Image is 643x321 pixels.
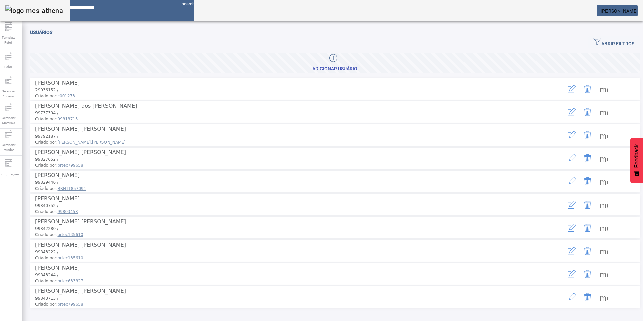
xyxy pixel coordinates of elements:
[35,88,58,92] span: 29036152 /
[35,250,58,254] span: 99843222 /
[580,197,596,213] button: Delete
[30,53,640,73] button: Adicionar Usuário
[35,126,126,132] span: [PERSON_NAME] [PERSON_NAME]
[35,116,538,122] span: Criado por:
[35,172,80,178] span: [PERSON_NAME]
[58,94,75,98] span: c001273
[35,209,538,215] span: Criado por:
[580,243,596,259] button: Delete
[58,209,78,214] span: 99803458
[35,255,538,261] span: Criado por:
[580,127,596,143] button: Delete
[58,256,83,260] span: brtec135610
[312,66,357,72] div: Adicionar Usuário
[35,139,538,145] span: Criado por:
[58,163,83,168] span: brtec799658
[596,266,612,282] button: Mais
[580,266,596,282] button: Delete
[58,279,83,283] span: brtec633827
[35,103,137,109] span: [PERSON_NAME] dos [PERSON_NAME]
[35,296,58,301] span: 99843713 /
[35,242,126,248] span: [PERSON_NAME] [PERSON_NAME]
[634,144,640,168] span: Feedback
[35,93,538,99] span: Criado por:
[596,104,612,120] button: Mais
[596,81,612,97] button: Mais
[35,195,80,202] span: [PERSON_NAME]
[596,243,612,259] button: Mais
[35,79,80,86] span: [PERSON_NAME]
[596,197,612,213] button: Mais
[35,265,80,271] span: [PERSON_NAME]
[30,30,52,35] span: Usuários
[35,203,58,208] span: 99840752 /
[35,180,58,185] span: 99829446 /
[35,226,58,231] span: 99842280 /
[2,62,14,71] span: Fabril
[35,232,538,238] span: Criado por:
[596,289,612,305] button: Mais
[601,8,638,14] span: [PERSON_NAME]
[580,104,596,120] button: Delete
[5,5,63,16] img: logo-mes-athena
[630,138,643,183] button: Feedback - Mostrar pesquisa
[35,273,58,277] span: 99843244 /
[35,157,58,162] span: 99827652 /
[588,36,640,48] button: ABRIR FILTROS
[35,301,538,307] span: Criado por:
[35,185,538,192] span: Criado por:
[35,162,538,168] span: Criado por:
[596,150,612,166] button: Mais
[58,140,126,145] span: [PERSON_NAME].[PERSON_NAME]
[35,111,58,115] span: 99737394 /
[35,149,126,155] span: [PERSON_NAME] [PERSON_NAME]
[580,81,596,97] button: Delete
[35,218,126,225] span: [PERSON_NAME] [PERSON_NAME]
[580,173,596,190] button: Delete
[35,288,126,294] span: [PERSON_NAME] [PERSON_NAME]
[580,220,596,236] button: Delete
[580,289,596,305] button: Delete
[596,127,612,143] button: Mais
[35,278,538,284] span: Criado por:
[596,220,612,236] button: Mais
[596,173,612,190] button: Mais
[58,186,86,191] span: BRNTT857091
[58,117,78,121] span: 99813715
[35,134,58,139] span: 99792187 /
[593,37,634,47] span: ABRIR FILTROS
[58,302,83,307] span: brtec799658
[58,232,83,237] span: brtec135610
[580,150,596,166] button: Delete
